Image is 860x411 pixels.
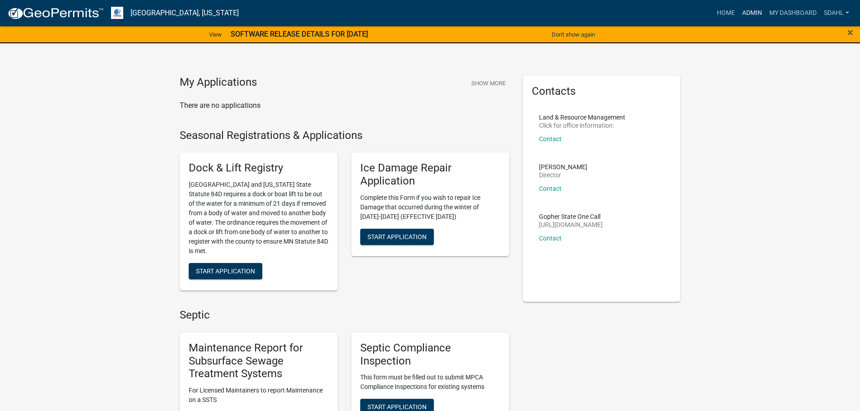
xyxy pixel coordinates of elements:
h5: Contacts [532,85,672,98]
button: Show More [468,76,509,91]
h4: Septic [180,309,509,322]
span: × [847,26,853,39]
span: Start Application [367,403,427,411]
button: Start Application [189,263,262,279]
strong: SOFTWARE RELEASE DETAILS FOR [DATE] [231,30,368,38]
h4: My Applications [180,76,257,89]
a: Contact [539,135,562,143]
p: Click for office information: [539,122,625,129]
p: [PERSON_NAME] [539,164,587,170]
p: [URL][DOMAIN_NAME] [539,222,603,228]
h5: Maintenance Report for Subsurface Sewage Treatment Systems [189,342,329,380]
p: There are no applications [180,100,509,111]
p: This form must be filled out to submit MPCA Compliance Inspections for existing systems [360,373,500,392]
h5: Ice Damage Repair Application [360,162,500,188]
p: Land & Resource Management [539,114,625,120]
a: Contact [539,235,562,242]
p: Director [539,172,587,178]
a: Home [713,5,739,22]
h4: Seasonal Registrations & Applications [180,129,509,142]
a: [GEOGRAPHIC_DATA], [US_STATE] [130,5,239,21]
a: sdahl [820,5,853,22]
button: Close [847,27,853,38]
span: Start Application [196,268,255,275]
a: My Dashboard [766,5,820,22]
p: Complete this Form if you wish to repair Ice Damage that occurred during the winter of [DATE]-[DA... [360,193,500,222]
a: Contact [539,185,562,192]
img: Otter Tail County, Minnesota [111,7,123,19]
h5: Dock & Lift Registry [189,162,329,175]
button: Don't show again [548,27,599,42]
a: View [205,27,225,42]
p: [GEOGRAPHIC_DATA] and [US_STATE] State Statute 84D requires a dock or boat lift to be out of the ... [189,180,329,256]
button: Start Application [360,229,434,245]
a: Admin [739,5,766,22]
p: For Licensed Maintainers to report Maintenance on a SSTS [189,386,329,405]
h5: Septic Compliance Inspection [360,342,500,368]
p: Gopher State One Call [539,213,603,220]
span: Start Application [367,233,427,240]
